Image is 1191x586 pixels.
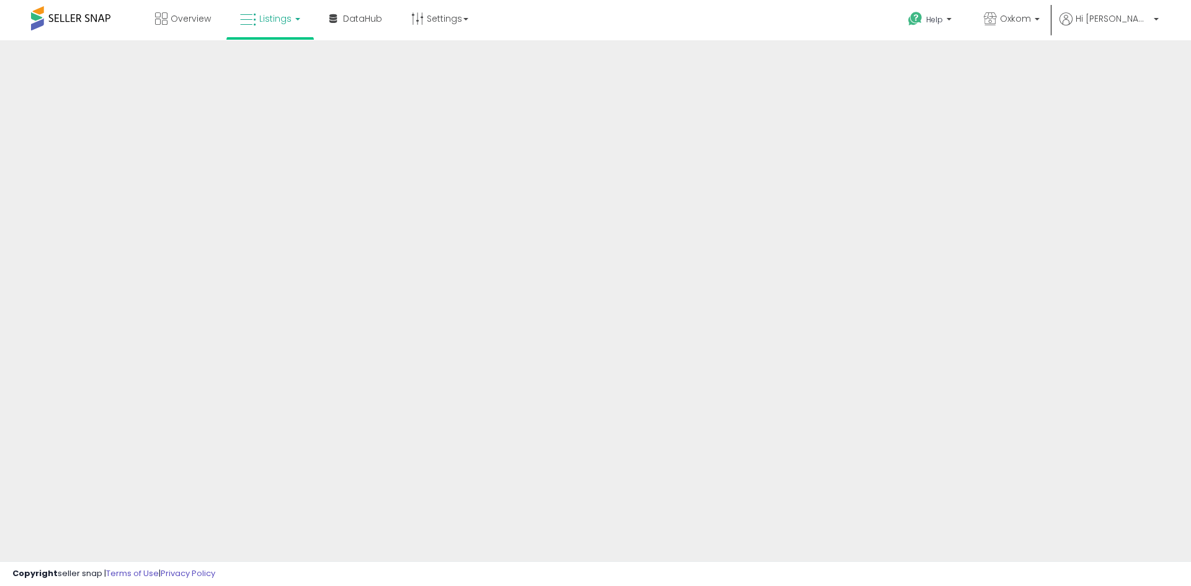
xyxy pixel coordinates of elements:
span: Listings [259,12,292,25]
span: Overview [171,12,211,25]
a: Hi [PERSON_NAME] [1059,12,1159,40]
span: Oxkom [1000,12,1031,25]
i: Get Help [908,11,923,27]
span: Hi [PERSON_NAME] [1076,12,1150,25]
span: Help [926,14,943,25]
a: Help [898,2,964,40]
span: DataHub [343,12,382,25]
